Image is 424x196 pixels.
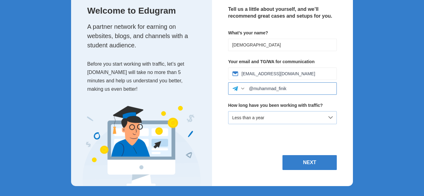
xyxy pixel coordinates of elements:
[228,59,337,65] p: Your email and TG/WA for communication
[228,39,337,51] input: Name
[87,22,200,50] p: A partner network for earning on websites, blogs, and channels with a student audience.
[87,60,200,94] p: Before you start working with traffic, let’s get [DOMAIN_NAME] will take no more than 5 minutes a...
[87,6,200,16] p: Welcome to Edugram
[228,6,337,20] p: Tell us a little about yourself, and we’ll recommend great cases and setups for you.
[241,71,333,76] input: yourmail@example.com
[228,102,337,109] p: How long have you been working with traffic?
[232,115,264,120] span: Less than a year
[228,30,337,36] p: What’s your name?
[249,86,333,91] input: @username
[83,106,201,186] img: Expert Image
[282,155,337,170] button: Next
